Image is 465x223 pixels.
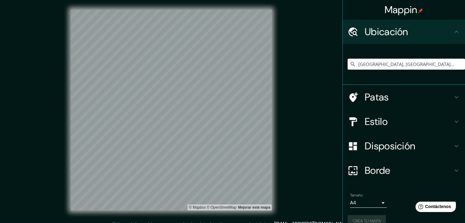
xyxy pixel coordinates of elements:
font: © Mapbox [189,205,206,210]
div: A4 [350,198,387,208]
font: Tamaño [350,193,363,198]
a: Mapa de OpenStreet [207,205,236,210]
font: Mappin [385,3,417,16]
font: Disposición [365,140,415,152]
font: © OpenStreetMap [207,205,236,210]
font: Ubicación [365,25,408,38]
div: Patas [343,85,465,109]
canvas: Mapa [71,10,272,210]
font: Patas [365,91,389,104]
a: Map feedback [238,205,270,210]
div: Disposición [343,134,465,158]
div: Borde [343,158,465,183]
font: Estilo [365,115,388,128]
font: A4 [350,199,356,206]
input: Elige tu ciudad o zona [348,59,465,70]
img: pin-icon.png [418,8,423,13]
div: Estilo [343,109,465,134]
div: Ubicación [343,20,465,44]
iframe: Lanzador de widgets de ayuda [411,199,458,216]
font: Mejorar este mapa [238,205,270,210]
font: Borde [365,164,390,177]
a: Mapbox [189,205,206,210]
